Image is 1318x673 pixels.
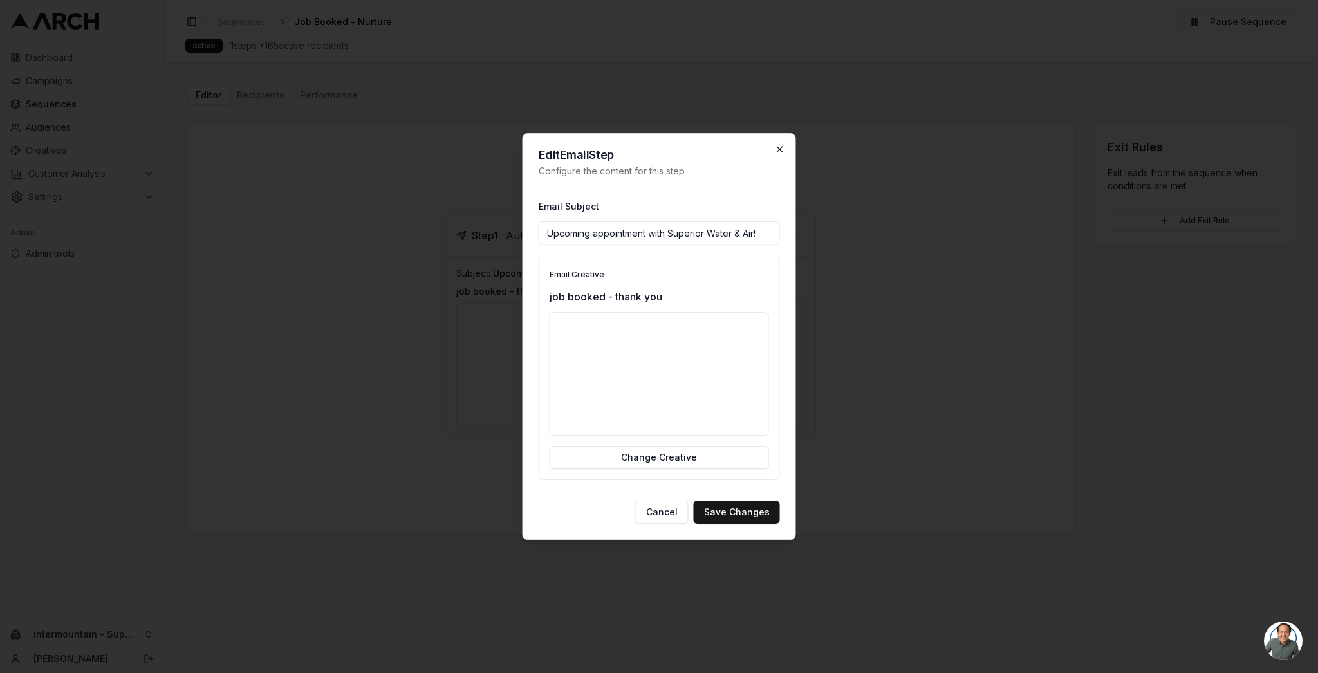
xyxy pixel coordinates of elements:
[550,446,769,469] button: Change Creative
[539,221,780,244] input: Enter email subject line
[694,501,780,524] button: Save Changes
[539,165,780,178] p: Configure the content for this step
[635,501,689,524] button: Cancel
[550,270,604,279] label: Email Creative
[539,201,599,212] label: Email Subject
[550,289,769,304] p: job booked - thank you
[539,149,780,161] h2: Edit Email Step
